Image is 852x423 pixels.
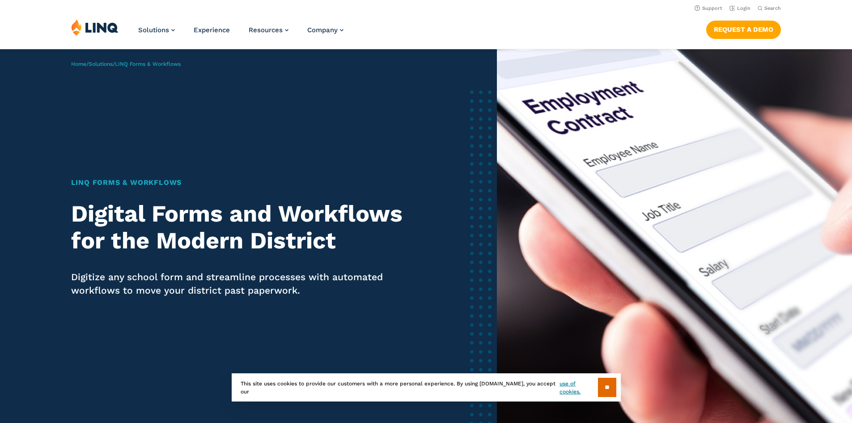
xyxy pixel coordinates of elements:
[695,5,722,11] a: Support
[115,61,181,67] span: LINQ Forms & Workflows
[71,177,407,188] h1: LINQ Forms & Workflows
[249,26,288,34] a: Resources
[71,201,407,254] h2: Digital Forms and Workflows for the Modern District
[71,61,181,67] span: / /
[138,26,169,34] span: Solutions
[560,380,598,396] a: use of cookies.
[764,5,781,11] span: Search
[232,373,621,402] div: This site uses cookies to provide our customers with a more personal experience. By using [DOMAIN...
[706,21,781,38] a: Request a Demo
[89,61,113,67] a: Solutions
[729,5,750,11] a: Login
[307,26,338,34] span: Company
[307,26,343,34] a: Company
[71,19,119,36] img: LINQ | K‑12 Software
[194,26,230,34] a: Experience
[138,19,343,48] nav: Primary Navigation
[706,19,781,38] nav: Button Navigation
[758,5,781,12] button: Open Search Bar
[71,61,86,67] a: Home
[71,270,407,297] p: Digitize any school form and streamline processes with automated workflows to move your district ...
[249,26,283,34] span: Resources
[138,26,175,34] a: Solutions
